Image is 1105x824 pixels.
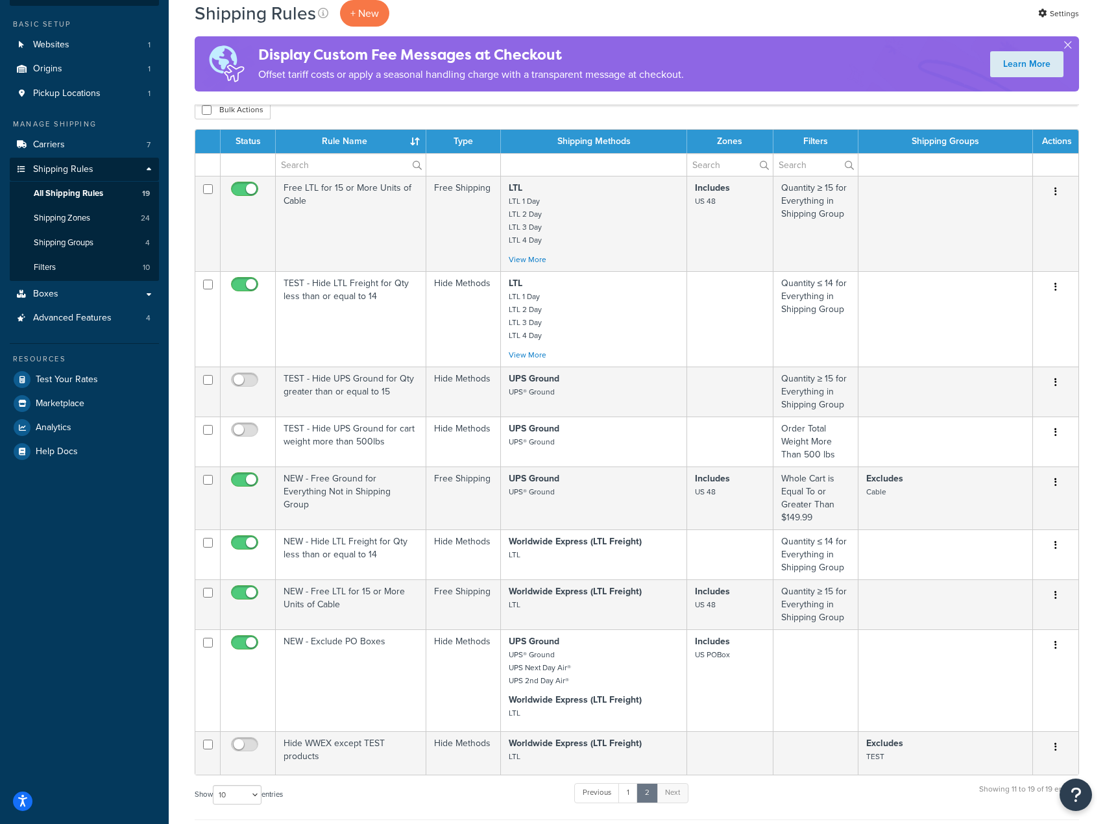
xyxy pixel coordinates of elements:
[34,213,90,224] span: Shipping Zones
[695,585,730,598] strong: Includes
[142,188,150,199] span: 19
[10,19,159,30] div: Basic Setup
[10,368,159,391] li: Test Your Rates
[147,139,151,151] span: 7
[33,40,69,51] span: Websites
[276,731,426,775] td: Hide WWEX except TEST products
[509,549,520,561] small: LTL
[509,195,542,246] small: LTL 1 Day LTL 2 Day LTL 3 Day LTL 4 Day
[10,119,159,130] div: Manage Shipping
[10,158,159,281] li: Shipping Rules
[195,1,316,26] h1: Shipping Rules
[501,130,687,153] th: Shipping Methods
[509,535,642,548] strong: Worldwide Express (LTL Freight)
[773,154,858,176] input: Search
[426,417,501,467] td: Hide Methods
[509,436,555,448] small: UPS® Ground
[10,282,159,306] a: Boxes
[695,649,730,660] small: US POBox
[773,579,858,629] td: Quantity ≥ 15 for Everything in Shipping Group
[773,467,858,529] td: Whole Cart is Equal To or Greater Than $149.99
[10,33,159,57] li: Websites
[687,154,772,176] input: Search
[773,367,858,417] td: Quantity ≥ 15 for Everything in Shipping Group
[637,783,658,803] a: 2
[258,44,684,66] h4: Display Custom Fee Messages at Checkout
[509,472,559,485] strong: UPS Ground
[426,467,501,529] td: Free Shipping
[509,486,555,498] small: UPS® Ground
[10,206,159,230] li: Shipping Zones
[10,231,159,255] a: Shipping Groups 4
[36,374,98,385] span: Test Your Rates
[426,367,501,417] td: Hide Methods
[33,139,65,151] span: Carriers
[276,367,426,417] td: TEST - Hide UPS Ground for Qty greater than or equal to 15
[773,130,858,153] th: Filters
[10,206,159,230] a: Shipping Zones 24
[509,693,642,707] strong: Worldwide Express (LTL Freight)
[773,271,858,367] td: Quantity ≤ 14 for Everything in Shipping Group
[866,751,884,762] small: TEST
[276,467,426,529] td: NEW - Free Ground for Everything Not in Shipping Group
[34,188,103,199] span: All Shipping Rules
[10,306,159,330] a: Advanced Features 4
[276,154,426,176] input: Search
[509,585,642,598] strong: Worldwide Express (LTL Freight)
[195,100,271,119] button: Bulk Actions
[258,66,684,84] p: Offset tariff costs or apply a seasonal handling charge with a transparent message at checkout.
[10,33,159,57] a: Websites 1
[10,57,159,81] a: Origins 1
[195,785,283,805] label: Show entries
[509,649,571,686] small: UPS® Ground UPS Next Day Air® UPS 2nd Day Air®
[34,262,56,273] span: Filters
[276,130,426,153] th: Rule Name : activate to sort column ascending
[141,213,150,224] span: 24
[148,64,151,75] span: 1
[426,629,501,731] td: Hide Methods
[509,349,546,361] a: View More
[10,440,159,463] a: Help Docs
[1060,779,1092,811] button: Open Resource Center
[10,182,159,206] a: All Shipping Rules 19
[509,291,542,341] small: LTL 1 Day LTL 2 Day LTL 3 Day LTL 4 Day
[657,783,688,803] a: Next
[695,472,730,485] strong: Includes
[10,82,159,106] li: Pickup Locations
[148,40,151,51] span: 1
[10,256,159,280] li: Filters
[866,736,903,750] strong: Excludes
[33,164,93,175] span: Shipping Rules
[695,635,730,648] strong: Includes
[213,785,261,805] select: Showentries
[695,181,730,195] strong: Includes
[509,751,520,762] small: LTL
[687,130,773,153] th: Zones
[773,529,858,579] td: Quantity ≤ 14 for Everything in Shipping Group
[509,254,546,265] a: View More
[221,130,276,153] th: Status
[276,271,426,367] td: TEST - Hide LTL Freight for Qty less than or equal to 14
[10,231,159,255] li: Shipping Groups
[276,579,426,629] td: NEW - Free LTL for 15 or More Units of Cable
[509,707,520,719] small: LTL
[866,486,886,498] small: Cable
[10,256,159,280] a: Filters 10
[36,446,78,457] span: Help Docs
[426,176,501,271] td: Free Shipping
[858,130,1033,153] th: Shipping Groups
[426,271,501,367] td: Hide Methods
[574,783,620,803] a: Previous
[10,182,159,206] li: All Shipping Rules
[146,313,151,324] span: 4
[276,417,426,467] td: TEST - Hide UPS Ground for cart weight more than 500lbs
[276,529,426,579] td: NEW - Hide LTL Freight for Qty less than or equal to 14
[10,392,159,415] a: Marketplace
[509,276,522,290] strong: LTL
[10,82,159,106] a: Pickup Locations 1
[773,417,858,467] td: Order Total Weight More Than 500 lbs
[195,36,258,91] img: duties-banner-06bc72dcb5fe05cb3f9472aba00be2ae8eb53ab6f0d8bb03d382ba314ac3c341.png
[990,51,1063,77] a: Learn More
[426,130,501,153] th: Type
